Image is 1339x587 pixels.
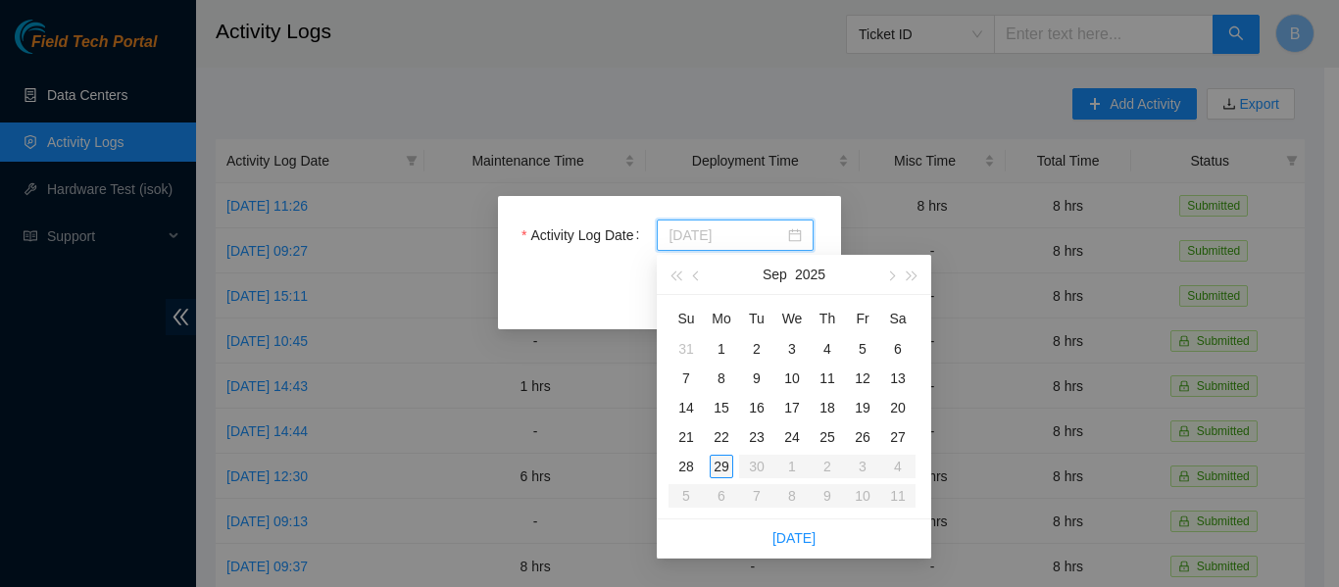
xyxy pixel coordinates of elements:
[704,334,739,364] td: 2025-09-01
[851,396,874,419] div: 19
[745,367,769,390] div: 9
[521,220,647,251] label: Activity Log Date
[739,303,774,334] th: Tu
[704,422,739,452] td: 2025-09-22
[880,364,916,393] td: 2025-09-13
[880,334,916,364] td: 2025-09-06
[774,334,810,364] td: 2025-09-03
[745,337,769,361] div: 2
[669,452,704,481] td: 2025-09-28
[669,422,704,452] td: 2025-09-21
[710,425,733,449] div: 22
[674,425,698,449] div: 21
[669,393,704,422] td: 2025-09-14
[710,455,733,478] div: 29
[739,422,774,452] td: 2025-09-23
[674,396,698,419] div: 14
[704,303,739,334] th: Mo
[780,396,804,419] div: 17
[704,452,739,481] td: 2025-09-29
[886,425,910,449] div: 27
[880,393,916,422] td: 2025-09-20
[745,396,769,419] div: 16
[674,455,698,478] div: 28
[780,337,804,361] div: 3
[810,364,845,393] td: 2025-09-11
[810,334,845,364] td: 2025-09-04
[816,425,839,449] div: 25
[704,364,739,393] td: 2025-09-08
[669,224,784,246] input: Activity Log Date
[674,337,698,361] div: 31
[780,425,804,449] div: 24
[886,367,910,390] div: 13
[669,334,704,364] td: 2025-08-31
[851,337,874,361] div: 5
[845,422,880,452] td: 2025-09-26
[810,422,845,452] td: 2025-09-25
[774,422,810,452] td: 2025-09-24
[886,396,910,419] div: 20
[763,255,787,294] button: Sep
[669,303,704,334] th: Su
[845,334,880,364] td: 2025-09-05
[710,396,733,419] div: 15
[880,422,916,452] td: 2025-09-27
[710,367,733,390] div: 8
[810,393,845,422] td: 2025-09-18
[710,337,733,361] div: 1
[845,303,880,334] th: Fr
[845,364,880,393] td: 2025-09-12
[774,393,810,422] td: 2025-09-17
[816,367,839,390] div: 11
[795,255,825,294] button: 2025
[851,367,874,390] div: 12
[774,303,810,334] th: We
[739,334,774,364] td: 2025-09-02
[772,530,816,546] a: [DATE]
[810,303,845,334] th: Th
[739,364,774,393] td: 2025-09-09
[880,303,916,334] th: Sa
[674,367,698,390] div: 7
[886,337,910,361] div: 6
[851,425,874,449] div: 26
[845,393,880,422] td: 2025-09-19
[669,364,704,393] td: 2025-09-07
[774,364,810,393] td: 2025-09-10
[816,337,839,361] div: 4
[704,393,739,422] td: 2025-09-15
[780,367,804,390] div: 10
[816,396,839,419] div: 18
[745,425,769,449] div: 23
[739,393,774,422] td: 2025-09-16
